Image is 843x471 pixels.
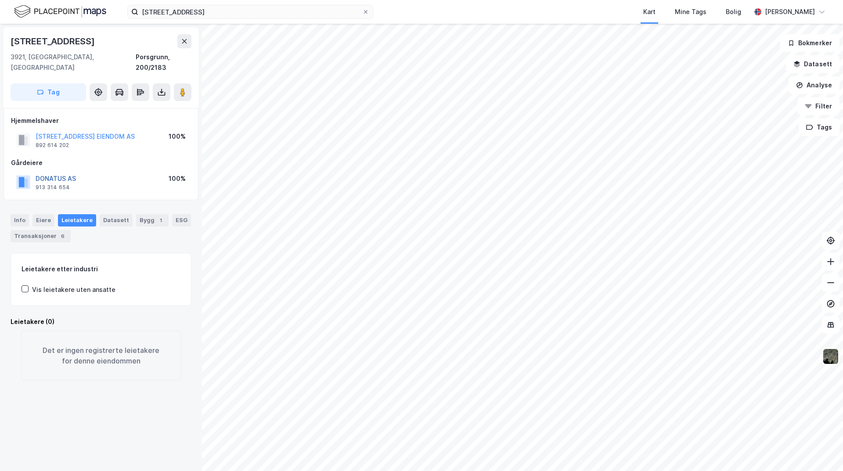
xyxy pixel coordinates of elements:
[100,214,133,227] div: Datasett
[799,119,839,136] button: Tags
[797,97,839,115] button: Filter
[765,7,815,17] div: [PERSON_NAME]
[169,173,186,184] div: 100%
[32,284,115,295] div: Vis leietakere uten ansatte
[11,52,136,73] div: 3921, [GEOGRAPHIC_DATA], [GEOGRAPHIC_DATA]
[58,214,96,227] div: Leietakere
[36,142,69,149] div: 892 614 202
[136,214,169,227] div: Bygg
[726,7,741,17] div: Bolig
[11,115,191,126] div: Hjemmelshaver
[32,214,54,227] div: Eiere
[21,331,181,381] div: Det er ingen registrerte leietakere for denne eiendommen
[789,76,839,94] button: Analyse
[136,52,191,73] div: Porsgrunn, 200/2183
[11,230,71,242] div: Transaksjoner
[780,34,839,52] button: Bokmerker
[169,131,186,142] div: 100%
[11,158,191,168] div: Gårdeiere
[799,429,843,471] div: Kontrollprogram for chat
[14,4,106,19] img: logo.f888ab2527a4732fd821a326f86c7f29.svg
[11,316,191,327] div: Leietakere (0)
[11,214,29,227] div: Info
[138,5,362,18] input: Søk på adresse, matrikkel, gårdeiere, leietakere eller personer
[156,216,165,225] div: 1
[786,55,839,73] button: Datasett
[22,264,180,274] div: Leietakere etter industri
[799,429,843,471] iframe: Chat Widget
[172,214,191,227] div: ESG
[36,184,70,191] div: 913 314 654
[58,232,67,241] div: 6
[11,83,86,101] button: Tag
[11,34,97,48] div: [STREET_ADDRESS]
[675,7,706,17] div: Mine Tags
[822,348,839,365] img: 9k=
[643,7,656,17] div: Kart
